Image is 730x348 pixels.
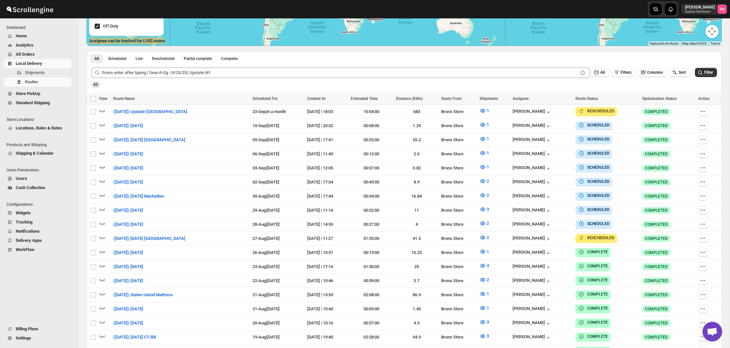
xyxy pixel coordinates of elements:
div: [DATE] | 17:41 [307,137,347,143]
button: [PERSON_NAME] [513,193,552,200]
span: Tracking [16,220,32,224]
button: ([DATE]) [DATE] [GEOGRAPHIC_DATA] [109,233,189,244]
span: 4 [487,263,489,268]
div: Bronx Store [441,137,476,143]
div: [PERSON_NAME] [513,250,552,256]
span: 28-Aug | [DATE] [253,222,280,227]
button: 2 [476,232,493,243]
span: Action [698,96,710,101]
span: 1 [487,108,489,113]
button: 3 [476,317,493,327]
b: RESCHEDULED [587,236,614,240]
button: ([DATE]) [DATE] [109,247,147,258]
div: [PERSON_NAME] [513,334,552,341]
span: Distance (KMs) [396,96,423,101]
div: [PERSON_NAME] [513,123,552,129]
button: ([DATE]) Upstate [GEOGRAPHIC_DATA] [109,106,191,117]
button: Shipping & Calendar [4,149,71,158]
span: 10-Sep | [DATE] [253,123,279,128]
span: ([DATE]) [DATE] [113,320,143,326]
div: 8.9 [396,179,437,185]
span: 3 [487,207,489,212]
p: [PERSON_NAME] [685,5,715,10]
span: All [600,70,605,75]
span: ([DATE]) [DATE] [113,306,143,312]
button: [PERSON_NAME] [513,264,552,270]
b: SCHEDULED [587,207,609,212]
span: Configurations [7,202,74,207]
b: RESCHEDULED [587,109,614,113]
button: ([DATE]) [DATE] [109,276,147,286]
span: COMPLETED [645,236,668,241]
span: 23-Aug | [DATE] [253,264,280,269]
span: Estimated Time [351,96,378,101]
span: ([DATE]) [DATE] CT/BX [113,334,156,340]
button: SCHEDULED [578,136,609,143]
span: Rescheduled [152,56,175,61]
div: 00:12:00 [351,151,392,157]
span: 1 [487,305,489,310]
div: 00:27:00 [351,221,392,228]
button: 2 [476,190,493,201]
button: ([DATE]) [DATE] [109,177,147,187]
button: Shipments [4,68,71,77]
span: Filters [621,70,631,75]
button: All Orders [4,50,71,59]
b: COMPLETE [587,334,608,339]
div: [DATE] | 17:44 [307,193,347,200]
span: Billing Plans [16,326,38,331]
div: 1.29 [396,123,437,129]
button: ([DATE]) [DATE] [109,219,147,230]
div: Bronx Store [441,263,476,270]
span: 22-Aug | [DATE] [253,278,280,283]
span: 1 [487,136,489,141]
div: Bronx Store [441,179,476,185]
button: WorkFlow [4,245,71,254]
span: Standard Shipping [16,100,50,105]
button: Routes [4,77,71,87]
button: RESCHEDULED [578,108,614,114]
div: Bronx Store [441,193,476,200]
b: COMPLETE [587,264,608,268]
span: All [93,82,98,87]
button: 1 [476,289,493,299]
span: 27-Aug | [DATE] [253,236,280,241]
button: [PERSON_NAME] [513,109,552,115]
button: ([DATE]) [DATE] [109,121,147,131]
span: COMPLETED [645,109,668,114]
span: 02-Sep | [DATE] [253,180,279,184]
button: Sort [669,68,690,77]
div: 5.7 [396,278,437,284]
span: 2 [487,221,489,226]
button: 1 [476,246,493,257]
span: ([DATE]) Staten Island Mattress [113,292,173,298]
b: SCHEDULED [587,165,609,170]
div: [PERSON_NAME] [513,306,552,313]
span: Notifications [16,229,40,234]
div: Bronx Store [441,151,476,157]
div: Bronx Store [441,123,476,129]
div: 11 [396,207,437,214]
span: Optimization Status [642,96,677,101]
span: COMPLETED [645,180,668,185]
button: [PERSON_NAME] [513,151,552,158]
div: Bronx Store [441,221,476,228]
span: Columns [647,70,663,75]
button: Locations, Rules & Rates [4,124,71,133]
div: 41.5 [396,235,437,242]
button: ([DATE]) [DATE] Manhatten [109,191,168,202]
span: Shipments [479,96,498,101]
span: ([DATE]) [DATE] [113,263,143,270]
img: ScrollEngine [5,1,54,17]
div: [PERSON_NAME] [513,137,552,144]
div: Bronx Store [441,278,476,284]
button: ([DATE]) [DATE] [109,163,147,173]
button: Filter [695,68,717,77]
button: ([DATE]) [DATE] [109,205,147,216]
a: Open chat [702,322,722,341]
b: COMPLETE [587,292,608,297]
span: ([DATE]) [DATE] [113,221,143,228]
div: [PERSON_NAME] [513,320,552,327]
